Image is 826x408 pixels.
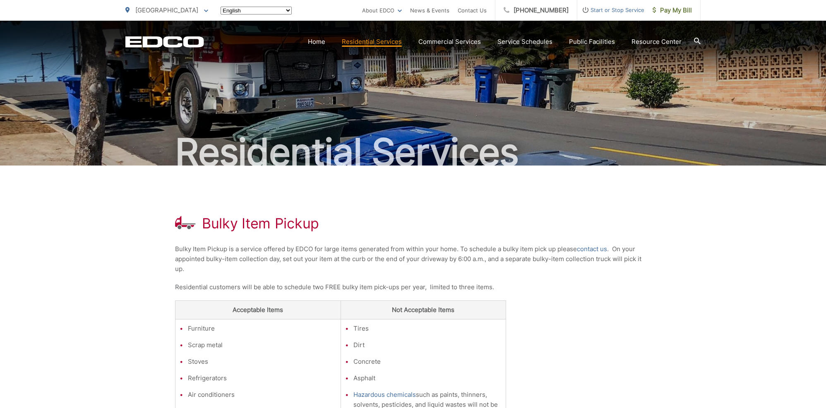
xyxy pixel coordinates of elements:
[188,340,336,350] li: Scrap metal
[353,357,502,367] li: Concrete
[458,5,487,15] a: Contact Us
[175,244,651,274] p: Bulky Item Pickup is a service offered by EDCO for large items generated from within your home. T...
[342,37,402,47] a: Residential Services
[632,37,682,47] a: Resource Center
[308,37,325,47] a: Home
[353,324,502,334] li: Tires
[362,5,402,15] a: About EDCO
[353,373,502,383] li: Asphalt
[233,306,283,314] strong: Acceptable Items
[221,7,292,14] select: Select a language
[125,36,204,48] a: EDCD logo. Return to the homepage.
[135,6,198,14] span: [GEOGRAPHIC_DATA]
[410,5,449,15] a: News & Events
[175,282,651,292] p: Residential customers will be able to schedule two FREE bulky item pick-ups per year, limited to ...
[418,37,481,47] a: Commercial Services
[125,132,701,173] h2: Residential Services
[497,37,552,47] a: Service Schedules
[188,373,336,383] li: Refrigerators
[188,324,336,334] li: Furniture
[202,215,319,232] h1: Bulky Item Pickup
[569,37,615,47] a: Public Facilities
[353,340,502,350] li: Dirt
[188,390,336,400] li: Air conditioners
[353,390,416,400] a: Hazardous chemicals
[188,357,336,367] li: Stoves
[577,244,607,254] a: contact us
[392,306,454,314] strong: Not Acceptable Items
[653,5,692,15] span: Pay My Bill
